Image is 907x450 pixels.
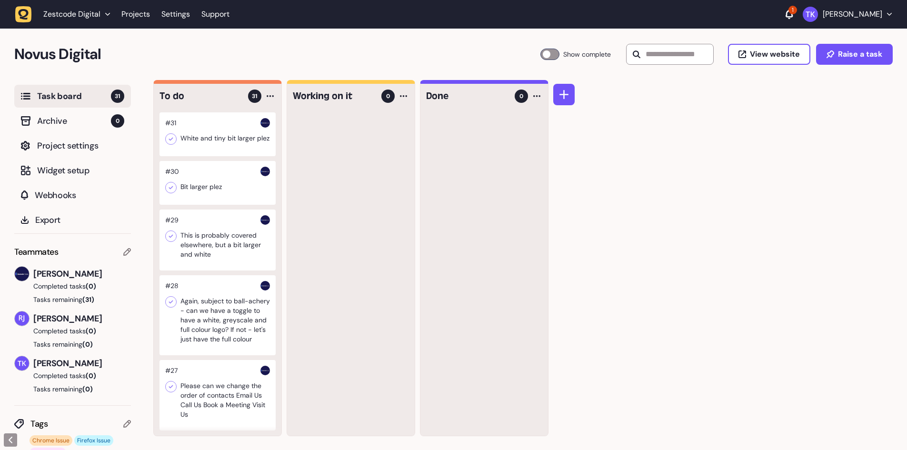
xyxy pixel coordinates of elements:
span: Chrome Issue [30,435,72,446]
span: Tags [30,417,123,430]
span: (0) [82,385,93,393]
img: Thomas Karagkounis [803,7,818,22]
img: Harry Robinson [260,215,270,225]
button: Webhooks [14,184,131,207]
button: [PERSON_NAME] [803,7,892,22]
button: Widget setup [14,159,131,182]
span: (0) [82,340,93,349]
button: Tasks remaining(0) [14,384,131,394]
span: (31) [82,295,94,304]
div: 1 [788,6,797,14]
span: 0 [386,92,390,100]
span: (0) [86,371,96,380]
a: Settings [161,6,190,23]
span: (0) [86,282,96,290]
img: Thomas Karagkounis [15,356,29,370]
a: Projects [121,6,150,23]
img: Harry Robinson [260,366,270,375]
span: Zestcode Digital [43,10,100,19]
button: Archive0 [14,110,131,132]
h4: Done [426,90,508,103]
span: 31 [252,92,258,100]
span: (0) [86,327,96,335]
span: [PERSON_NAME] [33,357,131,370]
img: Harry Robinson [260,118,270,128]
button: Tasks remaining(0) [14,340,131,349]
h2: Novus Digital [14,43,540,66]
button: Zestcode Digital [15,6,116,23]
span: 31 [111,90,124,103]
span: 0 [111,114,124,128]
span: Export [35,213,124,227]
span: Project settings [37,139,124,152]
span: Firefox Issue [77,437,110,444]
span: [PERSON_NAME] [33,312,131,325]
span: Firefox Issue [74,435,113,446]
button: Export [14,209,131,231]
button: Completed tasks(0) [14,281,123,291]
span: Teammates [14,245,59,259]
p: [PERSON_NAME] [823,10,882,19]
span: [PERSON_NAME] [33,267,131,280]
span: Raise a task [838,50,882,58]
button: View website [728,44,810,65]
h4: To do [159,90,241,103]
span: Widget setup [37,164,124,177]
button: Completed tasks(0) [14,326,123,336]
span: View website [750,50,800,58]
button: Tasks remaining(31) [14,295,131,304]
span: Show complete [563,49,611,60]
img: Harry Robinson [260,281,270,290]
span: Task board [37,90,111,103]
a: Support [201,10,229,19]
button: Project settings [14,134,131,157]
span: Chrome Issue [32,437,70,444]
h4: Working on it [293,90,375,103]
span: 0 [519,92,523,100]
button: Raise a task [816,44,893,65]
img: Riki-leigh Jones [15,311,29,326]
span: Webhooks [35,189,124,202]
img: Harry Robinson [15,267,29,281]
button: Completed tasks(0) [14,371,123,380]
span: Archive [37,114,111,128]
button: Task board31 [14,85,131,108]
img: Harry Robinson [260,167,270,176]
